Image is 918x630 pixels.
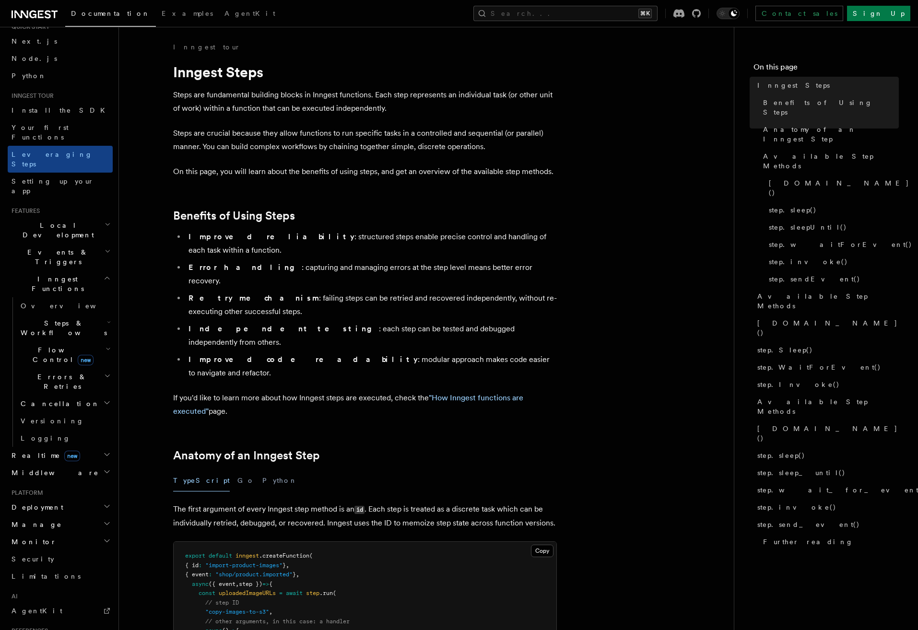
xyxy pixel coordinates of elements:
button: Errors & Retries [17,368,113,395]
span: step.send_event() [757,520,860,529]
button: Copy [531,545,553,557]
span: Inngest Steps [757,81,830,90]
span: step.sleep() [757,451,805,460]
a: step.Invoke() [753,376,899,393]
span: Errors & Retries [17,372,104,391]
a: step.invoke() [765,253,899,270]
span: // other arguments, in this case: a handler [205,618,350,625]
span: step.sleepUntil() [769,222,847,232]
span: = [279,590,282,596]
a: [DOMAIN_NAME]() [765,175,899,201]
span: step.sleep() [769,205,817,215]
span: Monitor [8,537,57,547]
span: Install the SDK [12,106,111,114]
span: Events & Triggers [8,247,105,267]
span: step [306,590,319,596]
span: , [286,562,289,569]
a: Inngest Steps [753,77,899,94]
span: const [199,590,215,596]
li: : structured steps enable precise control and handling of each task within a function. [186,230,557,257]
span: , [235,581,239,587]
span: Available Step Methods [757,397,899,416]
span: .createFunction [259,552,309,559]
a: step.WaitForEvent() [753,359,899,376]
a: Sign Up [847,6,910,21]
span: export [185,552,205,559]
button: Steps & Workflows [17,315,113,341]
button: Middleware [8,464,113,481]
span: Versioning [21,417,84,425]
a: step.Sleep() [753,341,899,359]
li: : capturing and managing errors at the step level means better error recovery. [186,261,557,288]
a: step.send_event() [753,516,899,533]
span: step.Sleep() [757,345,813,355]
span: Available Step Methods [763,152,899,171]
span: Python [12,72,47,80]
a: Available Step Methods [759,148,899,175]
p: On this page, you will learn about the benefits of using steps, and get an overview of the availa... [173,165,557,178]
a: AgentKit [219,3,281,26]
span: async [192,581,209,587]
span: Setting up your app [12,177,94,195]
a: [DOMAIN_NAME]() [753,315,899,341]
span: Platform [8,489,43,497]
span: Available Step Methods [757,292,899,311]
a: Benefits of Using Steps [759,94,899,121]
span: AgentKit [12,607,62,615]
span: new [78,355,94,365]
span: step.sendEvent() [769,274,860,284]
button: Manage [8,516,113,533]
span: .run [319,590,333,596]
button: Cancellation [17,395,113,412]
button: Inngest Functions [8,270,113,297]
span: "import-product-images" [205,562,282,569]
span: : [199,562,202,569]
span: Middleware [8,468,99,478]
span: "shop/product.imported" [215,571,293,578]
a: Anatomy of an Inngest Step [173,449,320,462]
a: step.sendEvent() [765,270,899,288]
a: Anatomy of an Inngest Step [759,121,899,148]
a: Python [8,67,113,84]
span: default [209,552,232,559]
span: Steps & Workflows [17,318,107,338]
strong: Retry mechanism [188,293,319,303]
span: { [269,581,272,587]
button: Monitor [8,533,113,550]
button: Toggle dark mode [717,8,740,19]
span: step.Invoke() [757,380,840,389]
span: Leveraging Steps [12,151,93,168]
a: Documentation [65,3,156,27]
p: Steps are fundamental building blocks in Inngest functions. Each step represents an individual ta... [173,88,557,115]
span: ({ event [209,581,235,587]
span: AI [8,593,18,600]
span: ( [333,590,336,596]
span: inngest [235,552,259,559]
span: } [293,571,296,578]
button: Flow Controlnew [17,341,113,368]
button: Go [237,470,255,491]
kbd: ⌘K [638,9,652,18]
a: Next.js [8,33,113,50]
p: Steps are crucial because they allow functions to run specific tasks in a controlled and sequenti... [173,127,557,153]
a: Node.js [8,50,113,67]
span: Cancellation [17,399,100,408]
span: Benefits of Using Steps [763,98,899,117]
a: Security [8,550,113,568]
span: "copy-images-to-s3" [205,608,269,615]
span: Features [8,207,40,215]
a: Limitations [8,568,113,585]
a: step.sleepUntil() [765,219,899,236]
span: Logging [21,434,71,442]
span: Deployment [8,502,63,512]
span: step.waitForEvent() [769,240,912,249]
a: Your first Functions [8,119,113,146]
span: Examples [162,10,213,17]
strong: Error handling [188,263,302,272]
span: Next.js [12,37,57,45]
span: Flow Control [17,345,106,364]
p: The first argument of every Inngest step method is an . Each step is treated as a discrete task w... [173,502,557,530]
button: Realtimenew [8,447,113,464]
button: TypeScript [173,470,230,491]
span: Realtime [8,451,80,460]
